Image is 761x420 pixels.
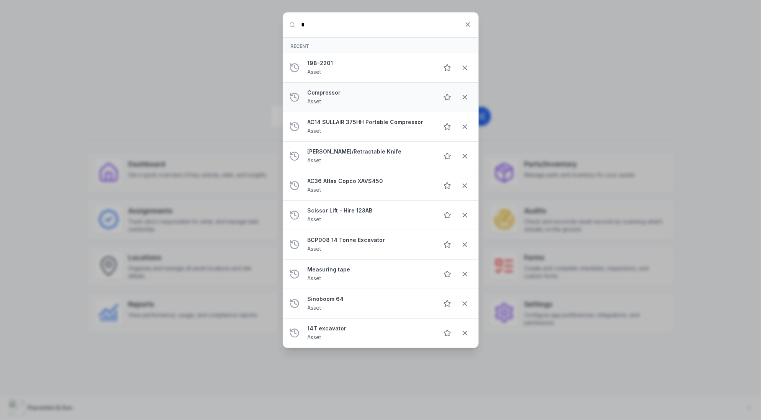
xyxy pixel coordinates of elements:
[308,157,321,163] span: Asset
[308,334,321,340] span: Asset
[308,207,432,214] strong: Scissor Lift - Hire 123AB
[308,236,432,244] strong: BCP008 14 Tonne Excavator
[308,59,432,76] a: 198-2201Asset
[308,69,321,75] span: Asset
[308,266,432,273] strong: Measuring tape
[308,89,432,106] a: CompressorAsset
[308,177,432,194] a: AC36 Atlas Copco XAVS450Asset
[308,245,321,252] span: Asset
[308,295,432,303] strong: Sinoboom 64
[308,89,432,96] strong: Compressor
[308,127,321,134] span: Asset
[308,148,432,155] strong: [PERSON_NAME]/Retractable Knife
[308,236,432,253] a: BCP008 14 Tonne ExcavatorAsset
[308,177,432,185] strong: AC36 Atlas Copco XAVS450
[308,59,432,67] strong: 198-2201
[308,295,432,312] a: Sinoboom 64Asset
[308,118,432,126] strong: AC14 SULLAIR 375HH Portable Compressor
[308,266,432,283] a: Measuring tapeAsset
[308,148,432,165] a: [PERSON_NAME]/Retractable KnifeAsset
[308,325,432,332] strong: 14T excavator
[308,118,432,135] a: AC14 SULLAIR 375HH Portable CompressorAsset
[291,43,310,49] span: Recent
[308,304,321,311] span: Asset
[308,186,321,193] span: Asset
[308,216,321,222] span: Asset
[308,98,321,105] span: Asset
[308,275,321,281] span: Asset
[308,207,432,224] a: Scissor Lift - Hire 123ABAsset
[308,325,432,342] a: 14T excavatorAsset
